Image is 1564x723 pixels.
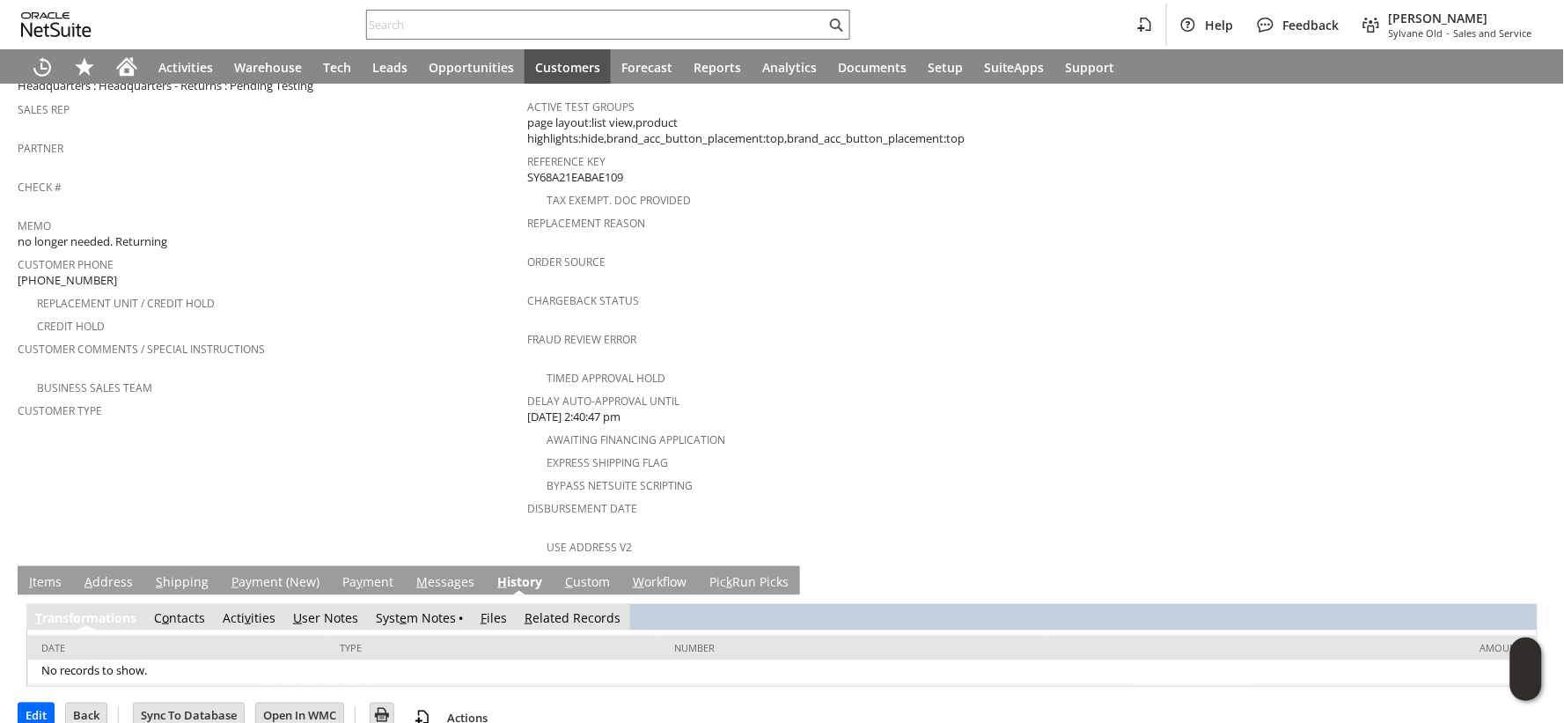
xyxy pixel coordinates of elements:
[928,59,963,76] span: Setup
[148,49,224,85] a: Activities
[621,59,672,76] span: Forecast
[826,14,847,35] svg: Search
[525,609,620,626] a: Related Records
[481,609,507,626] a: Files
[18,342,265,357] a: Customer Comments / Special Instructions
[412,573,479,593] a: Messages
[37,319,105,334] a: Credit Hold
[227,573,324,593] a: Payment (New)
[418,49,525,85] a: Opportunities
[293,609,358,626] a: User Notes
[1454,26,1532,40] span: Sales and Service
[726,573,732,590] span: k
[481,609,487,626] span: F
[80,573,137,593] a: Address
[827,49,917,85] a: Documents
[1389,26,1443,40] span: Sylvane Old
[35,609,42,626] span: T
[223,609,275,626] a: Activities
[416,573,428,590] span: M
[527,409,620,425] span: [DATE] 2:40:47 pm
[527,501,637,516] a: Disbursement Date
[37,380,152,395] a: Business Sales Team
[527,100,635,114] a: Active Test Groups
[547,455,668,470] a: Express Shipping Flag
[1515,570,1536,591] a: Unrolled view on
[18,257,114,272] a: Customer Phone
[151,573,213,593] a: Shipping
[683,49,752,85] a: Reports
[547,193,691,208] a: Tax Exempt. Doc Provided
[429,59,514,76] span: Opportunities
[231,573,239,590] span: P
[547,540,632,555] a: Use Address V2
[838,59,907,76] span: Documents
[18,218,51,233] a: Memo
[18,233,167,250] span: no longer needed. Returning
[32,56,53,77] svg: Recent Records
[35,609,136,626] a: Transformations
[1058,641,1523,654] div: Amount
[323,59,351,76] span: Tech
[312,49,362,85] a: Tech
[762,59,817,76] span: Analytics
[1510,670,1542,702] span: Oracle Guided Learning Widget. To move around, please hold and drag
[694,59,741,76] span: Reports
[527,293,639,308] a: Chargeback Status
[29,573,33,590] span: I
[1206,17,1234,33] span: Help
[973,49,1055,85] a: SuiteApps
[611,49,683,85] a: Forecast
[527,169,623,186] span: SY68A21EABAE109
[917,49,973,85] a: Setup
[154,609,205,626] a: Contacts
[158,59,213,76] span: Activities
[372,59,408,76] span: Leads
[21,12,92,37] svg: logo
[245,609,251,626] span: v
[547,432,725,447] a: Awaiting Financing Application
[18,102,70,117] a: Sales Rep
[341,641,649,654] div: Type
[234,59,302,76] span: Warehouse
[525,49,611,85] a: Customers
[41,641,314,654] div: Date
[633,573,644,590] span: W
[1510,638,1542,701] iframe: Click here to launch Oracle Guided Learning Help Panel
[565,573,573,590] span: C
[116,56,137,77] svg: Home
[367,14,826,35] input: Search
[1283,17,1340,33] span: Feedback
[628,573,691,593] a: Workflow
[527,332,636,347] a: Fraud Review Error
[156,573,163,590] span: S
[376,609,456,626] a: System Notes
[561,573,614,593] a: Custom
[547,371,665,386] a: Timed Approval Hold
[752,49,827,85] a: Analytics
[984,59,1045,76] span: SuiteApps
[705,573,793,593] a: PickRun Picks
[527,114,1028,147] span: page layout:list view,product highlights:hide,brand_acc_button_placement:top,brand_acc_button_pla...
[527,394,679,409] a: Delay Auto-Approval Until
[18,77,313,94] span: Headquarters : Headquarters - Returns : Pending Testing
[1055,49,1126,85] a: Support
[21,49,63,85] a: Recent Records
[106,49,148,85] a: Home
[493,573,547,593] a: History
[25,573,66,593] a: Items
[535,59,600,76] span: Customers
[527,216,645,231] a: Replacement reason
[74,56,95,77] svg: Shortcuts
[18,272,117,289] span: [PHONE_NUMBER]
[18,180,62,195] a: Check #
[400,609,407,626] span: e
[18,141,63,156] a: Partner
[84,573,92,590] span: A
[37,296,215,311] a: Replacement Unit / Credit Hold
[527,154,606,169] a: Reference Key
[338,573,398,593] a: Payment
[356,573,363,590] span: y
[1066,59,1115,76] span: Support
[1447,26,1450,40] span: -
